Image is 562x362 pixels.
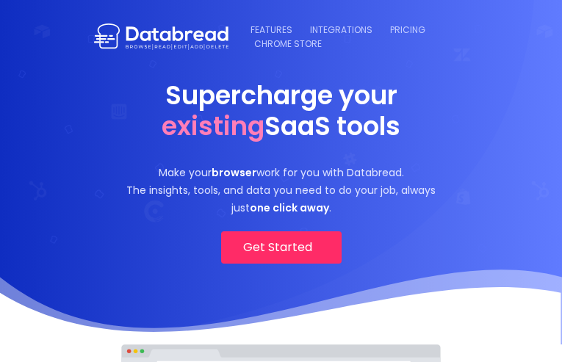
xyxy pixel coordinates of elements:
img: logo-white.svg [94,23,229,50]
a: INTEGRATIONS [303,23,380,36]
strong: one click away [250,200,329,215]
a: CHROME STORE [243,37,329,50]
a: Get Started [221,231,342,264]
p: Make your work for you with Databread. The insights, tools, and data you need to do your job, alw... [105,164,458,217]
span: existing [162,108,264,144]
h1: Supercharge your SaaS tools [7,80,555,142]
strong: browser [212,165,256,180]
a: PRICING [383,23,433,36]
a: FEATURES [243,23,300,36]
